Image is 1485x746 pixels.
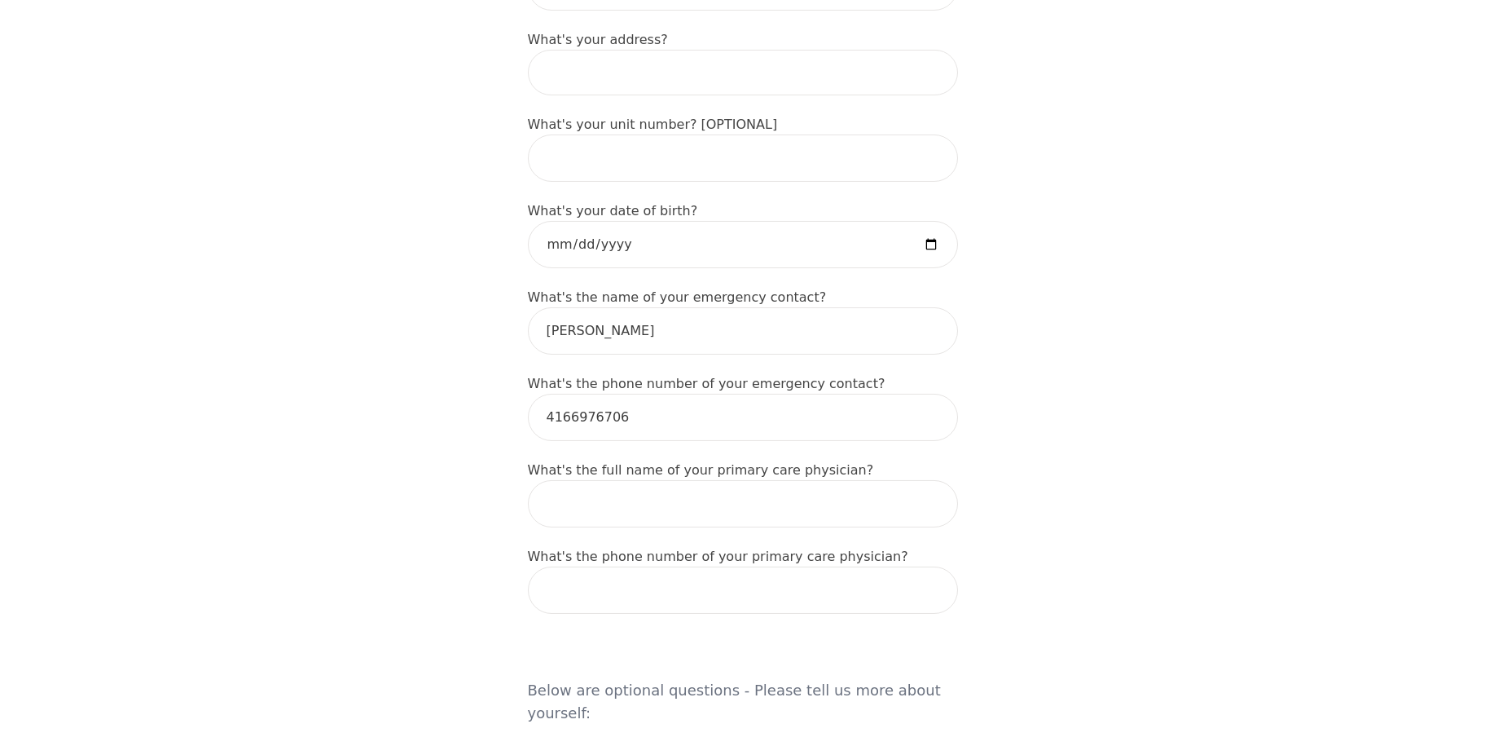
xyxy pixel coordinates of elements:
[528,462,874,478] label: What's the full name of your primary care physician?
[528,633,958,738] h5: Below are optional questions - Please tell us more about yourself:
[528,117,778,132] label: What's your unit number? [OPTIONAL]
[528,289,827,305] label: What's the name of your emergency contact?
[528,549,908,564] label: What's the phone number of your primary care physician?
[528,32,668,47] label: What's your address?
[528,203,698,219] label: What's your date of birth?
[528,376,885,391] label: What's the phone number of your emergency contact?
[528,221,958,268] input: Date of Birth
